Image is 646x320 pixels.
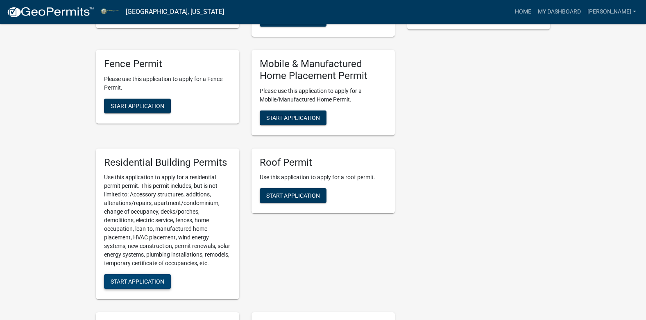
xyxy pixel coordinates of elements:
[260,188,326,203] button: Start Application
[266,192,320,199] span: Start Application
[101,6,119,17] img: Miami County, Indiana
[126,5,224,19] a: [GEOGRAPHIC_DATA], [US_STATE]
[111,278,164,285] span: Start Application
[104,75,231,92] p: Please use this application to apply for a Fence Permit.
[512,4,535,20] a: Home
[584,4,639,20] a: [PERSON_NAME]
[535,4,584,20] a: My Dashboard
[111,102,164,109] span: Start Application
[266,114,320,121] span: Start Application
[104,58,231,70] h5: Fence Permit
[260,157,387,169] h5: Roof Permit
[104,99,171,113] button: Start Application
[104,157,231,169] h5: Residential Building Permits
[260,110,326,125] button: Start Application
[104,274,171,289] button: Start Application
[260,58,387,82] h5: Mobile & Manufactured Home Placement Permit
[104,173,231,268] p: Use this application to apply for a residential permit permit. This permit includes, but is not l...
[260,173,387,182] p: Use this application to apply for a roof permit.
[260,87,387,104] p: Please use this application to apply for a Mobile/Manufactured Home Permit.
